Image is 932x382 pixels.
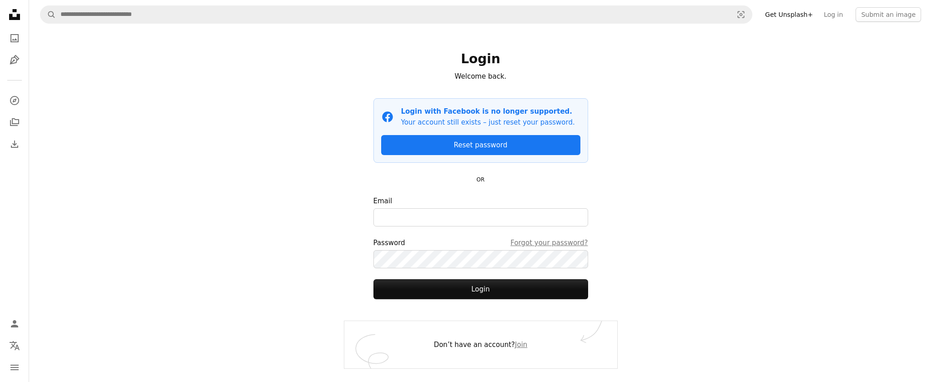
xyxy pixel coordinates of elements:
input: Email [373,208,588,226]
button: Login [373,279,588,299]
button: Menu [5,358,24,377]
h1: Login [373,51,588,67]
p: Your account still exists – just reset your password. [401,117,575,128]
div: Password [373,237,588,248]
p: Login with Facebook is no longer supported. [401,106,575,117]
button: Search Unsplash [40,6,56,23]
a: Home — Unsplash [5,5,24,25]
a: Log in / Sign up [5,315,24,333]
small: OR [477,176,485,183]
a: Forgot your password? [510,237,588,248]
a: Illustrations [5,51,24,69]
button: Language [5,337,24,355]
button: Submit an image [856,7,921,22]
a: Collections [5,113,24,131]
input: PasswordForgot your password? [373,250,588,268]
a: Reset password [381,135,580,155]
label: Email [373,196,588,226]
p: Welcome back. [373,71,588,82]
a: Join [515,341,527,349]
a: Get Unsplash+ [760,7,818,22]
a: Explore [5,91,24,110]
a: Log in [818,7,848,22]
button: Visual search [730,6,752,23]
form: Find visuals sitewide [40,5,752,24]
a: Photos [5,29,24,47]
a: Download History [5,135,24,153]
div: Don’t have an account? [344,321,617,368]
